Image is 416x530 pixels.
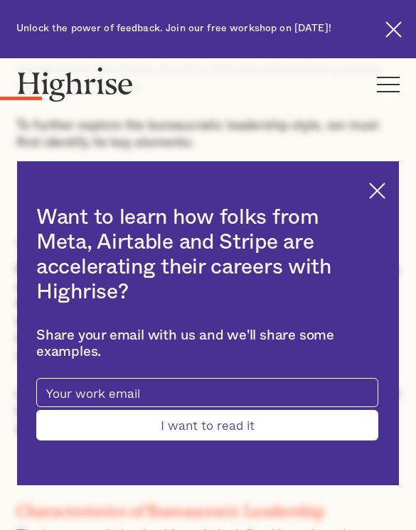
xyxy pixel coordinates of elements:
img: Cross icon [369,183,385,199]
form: current-ascender-blog-article-modal-form [36,378,378,440]
h2: Want to learn how folks from Meta, Airtable and Stripe are accelerating their careers with Highrise? [36,205,378,304]
input: I want to read it [36,410,378,440]
img: Cross icon [385,21,402,38]
img: Highrise logo [16,67,134,102]
input: Your work email [36,378,378,407]
div: Share your email with us and we'll share some examples. [36,328,378,361]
